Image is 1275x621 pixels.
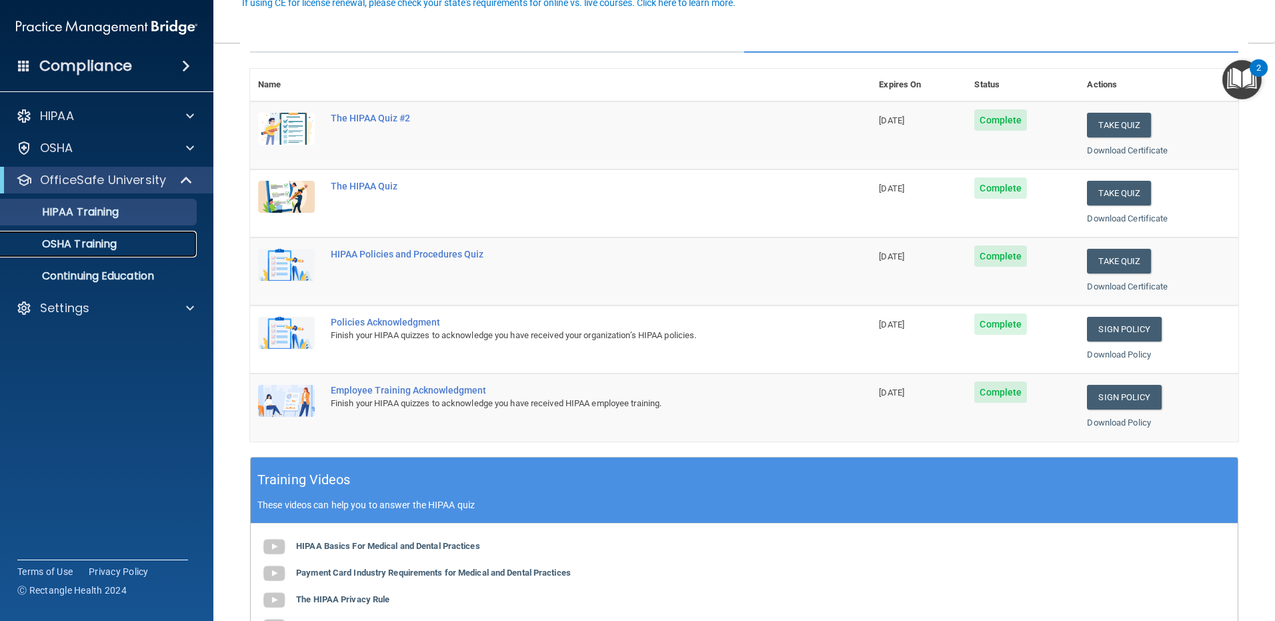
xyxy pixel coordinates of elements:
a: Sign Policy [1087,385,1161,410]
h5: Training Videos [257,468,351,492]
div: The HIPAA Quiz [331,181,804,191]
iframe: Drift Widget Chat Controller [1044,526,1259,580]
p: OfficeSafe University [40,172,166,188]
div: Finish your HIPAA quizzes to acknowledge you have received your organization’s HIPAA policies. [331,328,804,344]
b: HIPAA Basics For Medical and Dental Practices [296,541,480,551]
img: gray_youtube_icon.38fcd6cc.png [261,587,287,614]
span: Complete [974,245,1027,267]
button: Take Quiz [1087,181,1151,205]
b: The HIPAA Privacy Rule [296,594,389,604]
a: Download Policy [1087,418,1151,428]
a: OSHA [16,140,194,156]
button: Take Quiz [1087,249,1151,273]
th: Actions [1079,69,1238,101]
span: [DATE] [879,388,904,398]
a: Download Certificate [1087,213,1168,223]
span: Complete [974,314,1027,335]
span: Complete [974,109,1027,131]
p: Continuing Education [9,269,191,283]
p: These videos can help you to answer the HIPAA quiz [257,500,1231,510]
a: Sign Policy [1087,317,1161,342]
p: Settings [40,300,89,316]
a: Privacy Policy [89,565,149,578]
a: Download Policy [1087,350,1151,360]
div: 2 [1256,68,1261,85]
span: Ⓒ Rectangle Health 2024 [17,584,127,597]
img: gray_youtube_icon.38fcd6cc.png [261,534,287,560]
div: Employee Training Acknowledgment [331,385,804,396]
p: HIPAA Training [9,205,119,219]
p: OSHA [40,140,73,156]
span: [DATE] [879,183,904,193]
a: Settings [16,300,194,316]
span: [DATE] [879,320,904,330]
div: Finish your HIPAA quizzes to acknowledge you have received HIPAA employee training. [331,396,804,412]
div: The HIPAA Quiz #2 [331,113,804,123]
p: HIPAA [40,108,74,124]
th: Expires On [871,69,966,101]
a: OfficeSafe University [16,172,193,188]
th: Name [250,69,323,101]
span: [DATE] [879,251,904,261]
a: HIPAA [16,108,194,124]
th: Status [966,69,1079,101]
span: Complete [974,177,1027,199]
a: Download Certificate [1087,281,1168,291]
h4: Compliance [39,57,132,75]
span: [DATE] [879,115,904,125]
a: Terms of Use [17,565,73,578]
img: gray_youtube_icon.38fcd6cc.png [261,560,287,587]
div: HIPAA Policies and Procedures Quiz [331,249,804,259]
button: Take Quiz [1087,113,1151,137]
button: Open Resource Center, 2 new notifications [1222,60,1262,99]
img: PMB logo [16,14,197,41]
p: OSHA Training [9,237,117,251]
b: Payment Card Industry Requirements for Medical and Dental Practices [296,568,571,578]
div: Policies Acknowledgment [331,317,804,328]
span: Complete [974,382,1027,403]
a: Download Certificate [1087,145,1168,155]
